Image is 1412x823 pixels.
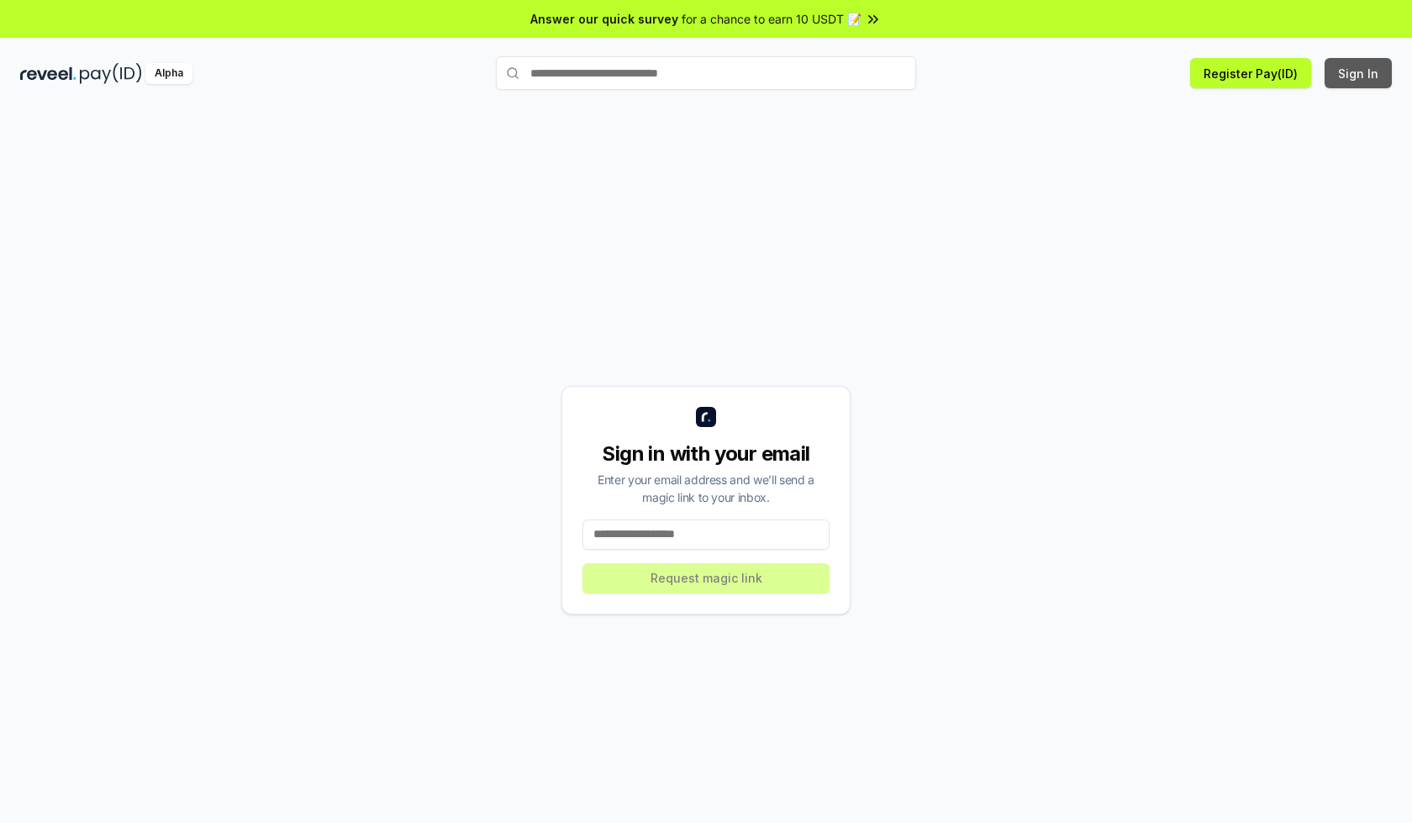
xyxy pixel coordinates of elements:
div: Enter your email address and we’ll send a magic link to your inbox. [582,471,830,506]
div: Alpha [145,63,192,84]
span: Answer our quick survey [530,10,678,28]
div: Sign in with your email [582,441,830,467]
img: pay_id [80,63,142,84]
img: logo_small [696,407,716,427]
button: Sign In [1325,58,1392,88]
img: reveel_dark [20,63,76,84]
button: Register Pay(ID) [1190,58,1311,88]
span: for a chance to earn 10 USDT 📝 [682,10,861,28]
